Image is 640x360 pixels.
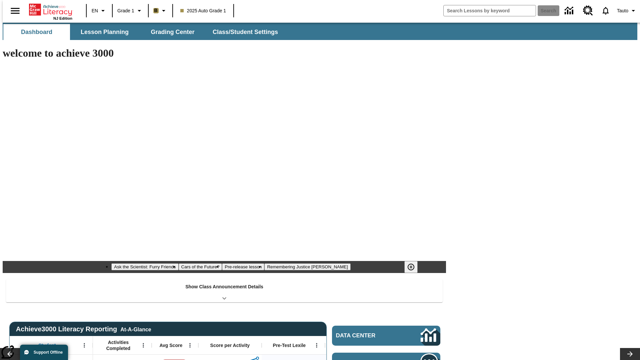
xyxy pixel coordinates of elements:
button: Open Menu [138,340,148,350]
div: Pause [404,261,424,273]
div: Show Class Announcement Details [6,279,443,302]
p: Show Class Announcement Details [185,283,263,290]
button: Language: EN, Select a language [89,5,110,17]
button: Grade: Grade 1, Select a grade [115,5,146,17]
button: Dashboard [3,24,70,40]
div: SubNavbar [3,24,284,40]
button: Slide 2 Cars of the Future? [179,263,222,270]
span: Student [38,342,56,348]
span: NJ Edition [53,16,72,20]
a: Notifications [597,2,614,19]
button: Support Offline [20,345,68,360]
button: Slide 4 Remembering Justice O'Connor [264,263,350,270]
span: Support Offline [34,350,63,355]
button: Slide 3 Pre-release lesson [222,263,264,270]
span: Achieve3000 Literacy Reporting [16,325,151,333]
span: Score per Activity [210,342,250,348]
button: Open Menu [185,340,195,350]
button: Open Menu [312,340,322,350]
span: B [154,6,158,15]
button: Class/Student Settings [207,24,283,40]
span: EN [92,7,98,14]
span: 2025 Auto Grade 1 [180,7,226,14]
button: Grading Center [139,24,206,40]
span: Tauto [617,7,628,14]
button: Open Menu [79,340,89,350]
div: SubNavbar [3,23,637,40]
h1: welcome to achieve 3000 [3,47,446,59]
button: Slide 1 Ask the Scientist: Furry Friends [111,263,178,270]
a: Data Center [561,2,579,20]
input: search field [444,5,536,16]
a: Data Center [332,326,440,346]
a: Resource Center, Will open in new tab [579,2,597,20]
span: Avg Score [159,342,182,348]
button: Open side menu [5,1,25,21]
button: Boost Class color is light brown. Change class color [151,5,170,17]
button: Profile/Settings [614,5,640,17]
button: Pause [404,261,418,273]
div: At-A-Glance [120,325,151,333]
span: Activities Completed [96,339,140,351]
span: Data Center [336,332,398,339]
a: Home [29,3,72,16]
span: Grade 1 [117,7,134,14]
button: Lesson carousel, Next [620,348,640,360]
div: Home [29,2,72,20]
span: Pre-Test Lexile [273,342,306,348]
button: Lesson Planning [71,24,138,40]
